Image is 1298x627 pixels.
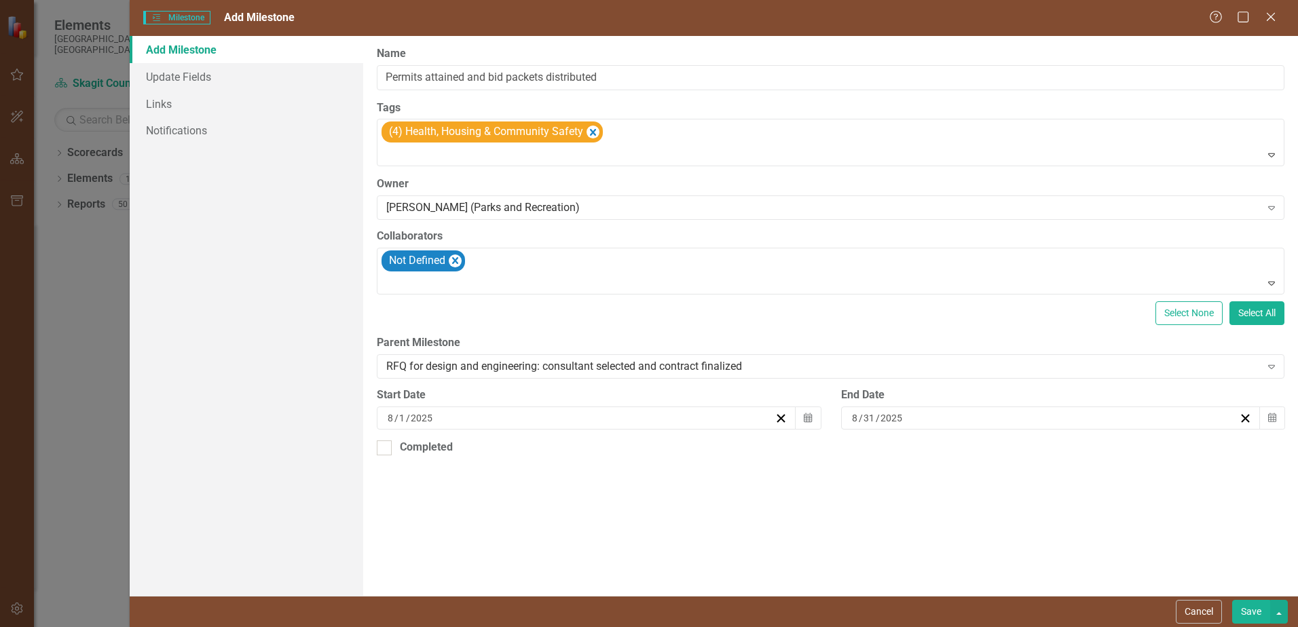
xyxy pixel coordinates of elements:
div: Not Defined [385,251,447,271]
span: / [859,412,863,424]
div: RFQ for design and engineering: consultant selected and contract finalized [386,359,1260,375]
div: [PERSON_NAME] (Parks and Recreation) [386,200,1260,216]
label: Collaborators [377,229,1284,244]
button: Save [1232,600,1270,624]
span: Add Milestone [224,11,295,24]
div: Completed [400,440,453,455]
div: Start Date [377,387,820,403]
label: Tags [377,100,1284,116]
div: Remove Not Defined [449,254,462,267]
a: Links [130,90,363,117]
button: Select None [1155,301,1223,325]
label: Parent Milestone [377,335,1284,351]
span: Milestone [143,11,210,24]
label: Name [377,46,1284,62]
a: Notifications [130,117,363,144]
a: Add Milestone [130,36,363,63]
span: (4) Health, Housing & Community Safety [389,125,583,138]
button: Select All [1229,301,1284,325]
input: Milestone Name [377,65,1284,90]
button: Cancel [1176,600,1222,624]
a: Update Fields [130,63,363,90]
span: / [876,412,880,424]
span: / [406,412,410,424]
label: Owner [377,176,1284,192]
span: / [394,412,398,424]
div: Remove [object Object] [587,126,599,138]
div: End Date [841,387,1284,403]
